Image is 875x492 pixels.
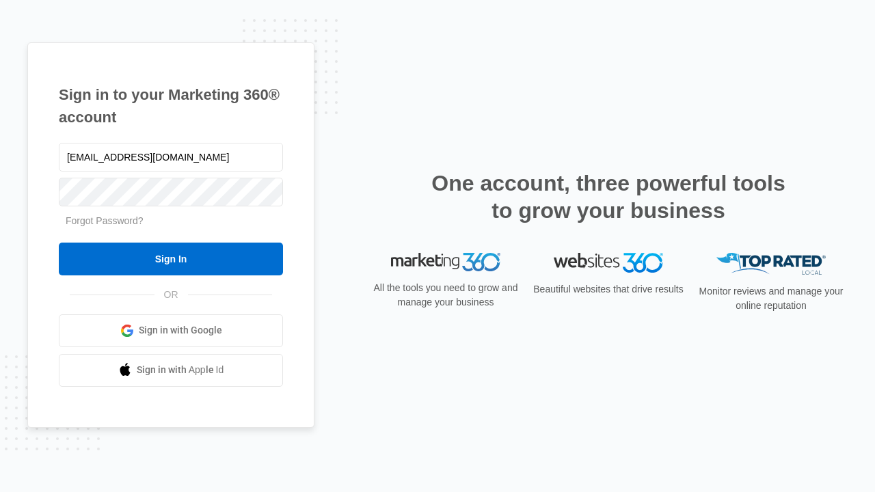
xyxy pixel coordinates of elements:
[391,253,500,272] img: Marketing 360
[59,83,283,128] h1: Sign in to your Marketing 360® account
[554,253,663,273] img: Websites 360
[139,323,222,338] span: Sign in with Google
[695,284,848,313] p: Monitor reviews and manage your online reputation
[427,169,790,224] h2: One account, three powerful tools to grow your business
[59,314,283,347] a: Sign in with Google
[716,253,826,275] img: Top Rated Local
[66,215,144,226] a: Forgot Password?
[137,363,224,377] span: Sign in with Apple Id
[59,143,283,172] input: Email
[59,243,283,275] input: Sign In
[59,354,283,387] a: Sign in with Apple Id
[154,288,188,302] span: OR
[532,282,685,297] p: Beautiful websites that drive results
[369,281,522,310] p: All the tools you need to grow and manage your business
